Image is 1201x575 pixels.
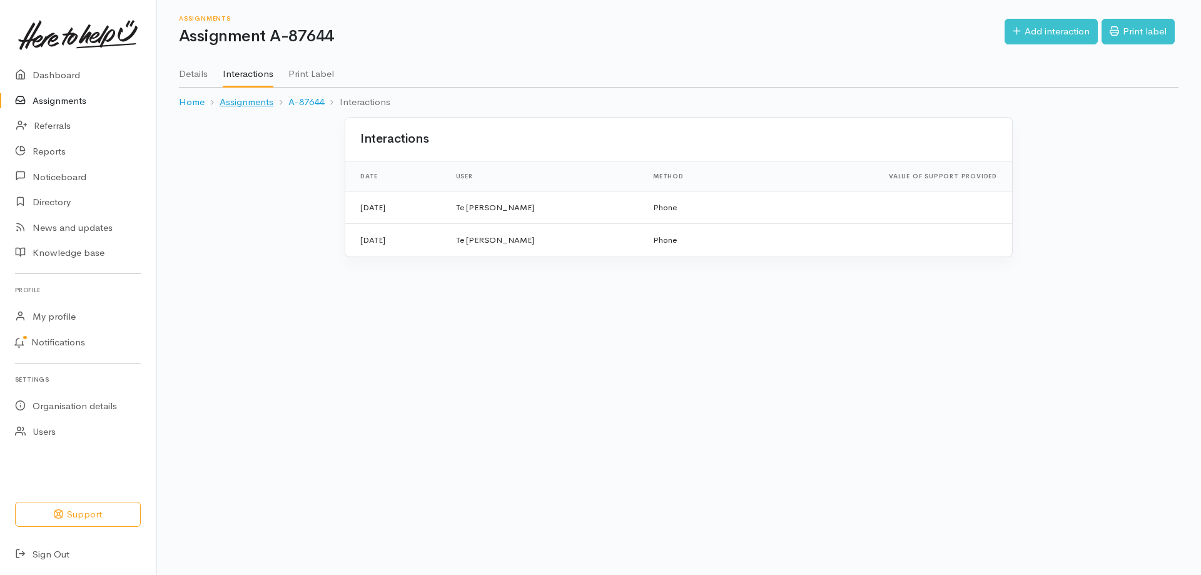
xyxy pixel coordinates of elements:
h6: Profile [15,282,141,298]
th: Value of support provided [744,161,1012,191]
a: Interactions [223,52,273,88]
th: Method [643,161,744,191]
td: [DATE] [345,191,446,224]
a: Assignments [220,95,273,109]
button: Support [15,502,141,527]
a: Add interaction [1005,19,1098,44]
td: Te [PERSON_NAME] [446,224,643,257]
a: A-87644 [288,95,324,109]
a: Print label [1102,19,1175,44]
td: [DATE] [345,224,446,257]
h6: Assignments [179,15,1005,22]
th: User [446,161,643,191]
a: Print Label [288,52,334,87]
td: Te [PERSON_NAME] [446,191,643,224]
a: Home [179,95,205,109]
h2: Interactions [360,132,428,146]
nav: breadcrumb [179,88,1178,117]
h6: Settings [15,371,141,388]
td: Phone [643,191,744,224]
a: Details [179,52,208,87]
th: Date [345,161,446,191]
h1: Assignment A-87644 [179,28,1005,46]
li: Interactions [324,95,390,109]
td: Phone [643,224,744,257]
